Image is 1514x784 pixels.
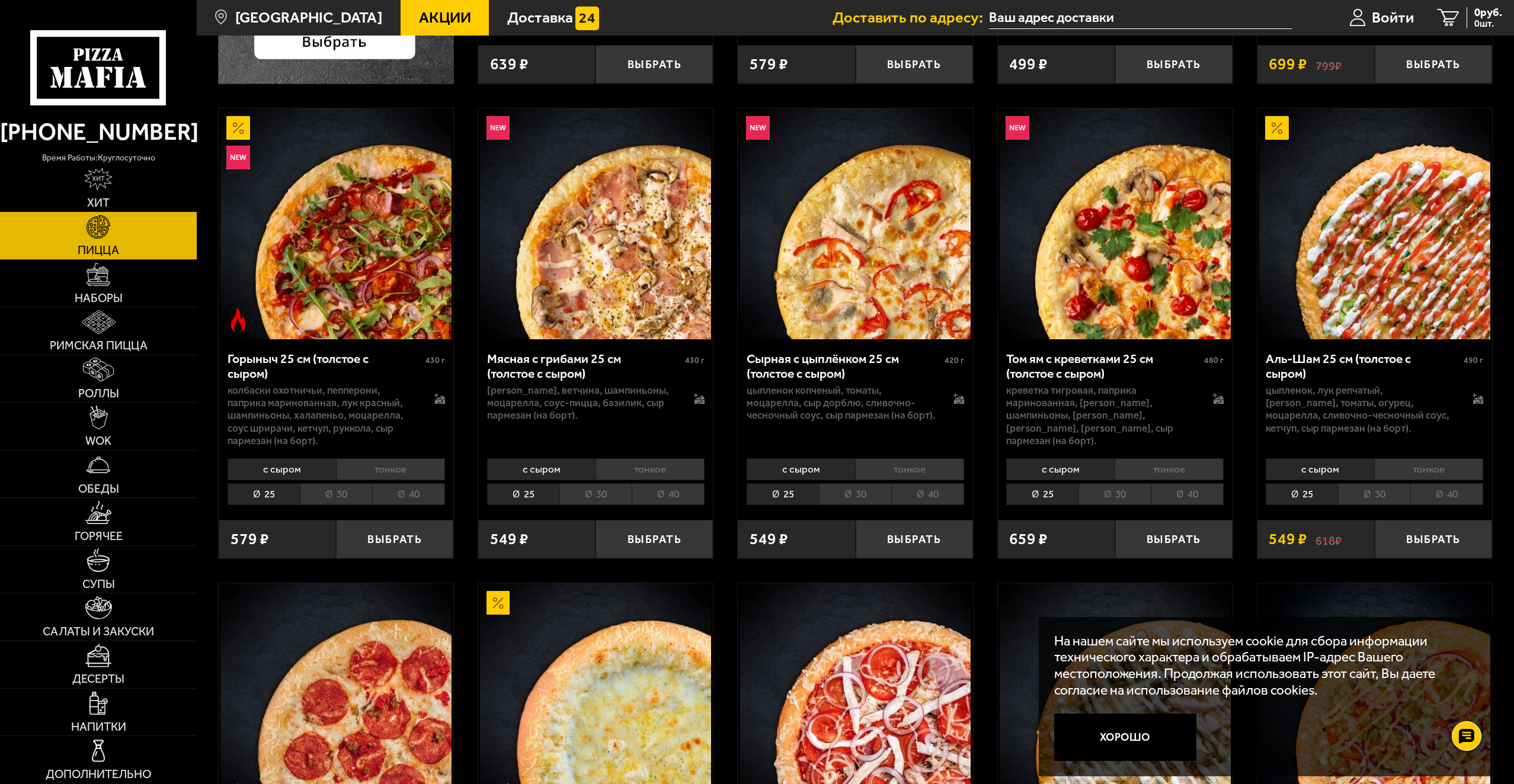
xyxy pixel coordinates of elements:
span: Акции [419,10,471,25]
s: 799 ₽ [1315,56,1342,72]
li: с сыром [228,458,336,480]
img: Новинка [486,116,510,140]
img: Сырная с цыплёнком 25 см (толстое с сыром) [740,108,971,339]
span: 549 ₽ [750,531,788,547]
div: Горыныч 25 см (толстое с сыром) [228,351,422,381]
span: 549 ₽ [1269,531,1307,547]
button: Выбрать [336,520,453,558]
li: 30 [559,483,632,505]
div: Аль-Шам 25 см (толстое с сыром) [1266,351,1461,381]
div: Мясная с грибами 25 см (толстое с сыром) [487,351,682,381]
span: Горячее [75,531,123,542]
li: тонкое [855,458,964,480]
li: тонкое [336,458,445,480]
div: Сырная с цыплёнком 25 см (толстое с сыром) [747,351,942,381]
img: 15daf4d41897b9f0e9f617042186c801.svg [575,7,599,30]
li: 25 [487,483,559,505]
button: Выбрать [596,520,713,558]
span: Войти [1372,10,1414,25]
span: Пицца [78,245,119,256]
span: 499 ₽ [1009,56,1048,72]
p: колбаски Охотничьи, пепперони, паприка маринованная, лук красный, шампиньоны, халапеньо, моцарелл... [228,384,418,447]
li: 25 [228,483,300,505]
a: НовинкаСырная с цыплёнком 25 см (толстое с сыром) [738,108,972,339]
li: с сыром [1266,458,1374,480]
span: 430 г [685,355,705,365]
li: с сыром [487,458,596,480]
button: Выбрать [1375,520,1492,558]
button: Выбрать [1115,520,1233,558]
span: Напитки [71,721,126,733]
li: с сыром [747,458,855,480]
img: Горыныч 25 см (толстое с сыром) [220,108,452,339]
span: 480 г [1204,355,1224,365]
span: 549 ₽ [490,531,529,547]
a: АкционныйНовинкаОстрое блюдоГорыныч 25 см (толстое с сыром) [219,108,453,339]
span: 579 ₽ [750,56,788,72]
s: 618 ₽ [1315,531,1342,547]
p: На нашем сайте мы используем cookie для сбора информации технического характера и обрабатываем IP... [1054,633,1470,698]
p: цыпленок, лук репчатый, [PERSON_NAME], томаты, огурец, моцарелла, сливочно-чесночный соус, кетчуп... [1266,384,1457,435]
span: Хит [87,197,110,209]
span: 430 г [425,355,445,365]
span: Доставка [507,10,573,25]
button: Хорошо [1054,714,1196,761]
li: 30 [819,483,891,505]
img: Акционный [486,591,510,615]
li: с сыром [1006,458,1115,480]
span: [GEOGRAPHIC_DATA] [235,10,382,25]
span: Супы [82,579,115,590]
input: Ваш адрес доставки [989,7,1292,29]
span: Римская пицца [50,340,148,352]
span: 699 ₽ [1269,56,1307,72]
li: 30 [1338,483,1410,505]
span: Роллы [78,388,119,400]
button: Выбрать [1115,45,1233,83]
span: Обеды [78,483,119,495]
img: Новинка [1006,116,1029,140]
img: Акционный [226,116,250,140]
img: Острое блюдо [226,308,250,332]
li: тонкое [596,458,705,480]
img: Мясная с грибами 25 см (толстое с сыром) [480,108,711,339]
img: Новинка [746,116,770,140]
button: Выбрать [856,520,973,558]
span: 579 ₽ [231,531,269,547]
a: АкционныйАль-Шам 25 см (толстое с сыром) [1257,108,1492,339]
li: тонкое [1115,458,1224,480]
img: Аль-Шам 25 см (толстое с сыром) [1259,108,1490,339]
p: цыпленок копченый, томаты, моцарелла, сыр дорблю, сливочно-чесночный соус, сыр пармезан (на борт). [747,384,937,422]
div: Том ям с креветками 25 см (толстое с сыром) [1006,351,1201,381]
span: WOK [85,435,111,447]
span: 0 руб. [1474,7,1502,18]
li: 40 [891,483,964,505]
span: Доставить по адресу: [833,10,989,25]
li: 40 [372,483,445,505]
span: 639 ₽ [490,56,529,72]
a: НовинкаМясная с грибами 25 см (толстое с сыром) [478,108,713,339]
img: Том ям с креветками 25 см (толстое с сыром) [1000,108,1231,339]
li: 25 [747,483,819,505]
li: 30 [1078,483,1151,505]
img: Новинка [226,146,250,169]
li: 30 [300,483,372,505]
li: 40 [1151,483,1224,505]
span: 490 г [1464,355,1483,365]
button: Выбрать [856,45,973,83]
p: [PERSON_NAME], ветчина, шампиньоны, моцарелла, соус-пицца, базилик, сыр пармезан (на борт). [487,384,678,422]
li: 40 [1410,483,1483,505]
button: Выбрать [1375,45,1492,83]
span: 0 шт. [1474,19,1502,28]
li: тонкое [1374,458,1483,480]
li: 40 [632,483,705,505]
span: 659 ₽ [1009,531,1048,547]
p: креветка тигровая, паприка маринованная, [PERSON_NAME], шампиньоны, [PERSON_NAME], [PERSON_NAME],... [1006,384,1197,447]
span: 420 г [945,355,964,365]
span: Наборы [75,293,123,304]
li: 25 [1266,483,1338,505]
span: Дополнительно [46,769,151,780]
span: Десерты [72,673,124,685]
button: Выбрать [596,45,713,83]
li: 25 [1006,483,1078,505]
span: Салаты и закуски [43,626,154,638]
